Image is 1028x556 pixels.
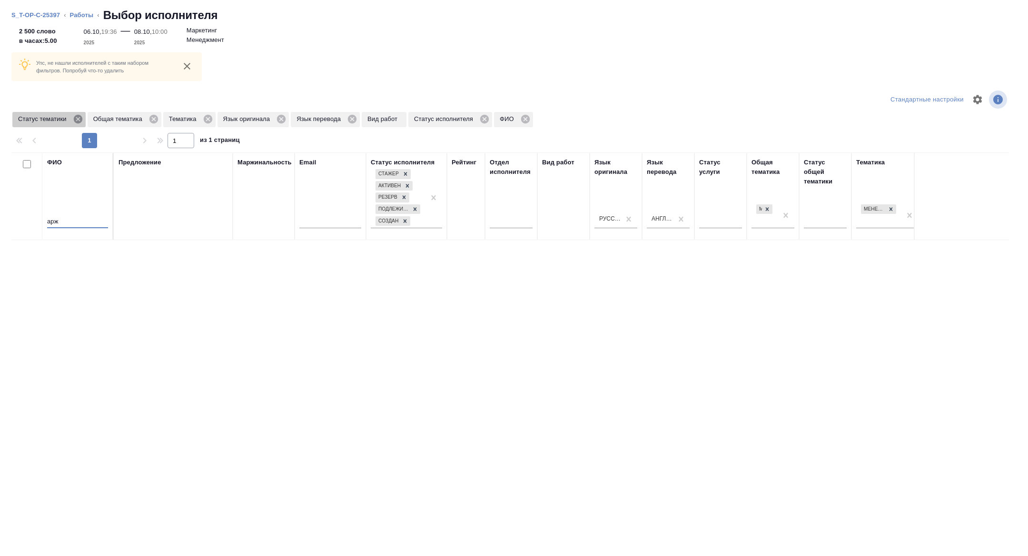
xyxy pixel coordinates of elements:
div: Русский [599,215,621,223]
nav: breadcrumb [11,8,1017,23]
div: Email [299,158,316,167]
div: Менеджмент [860,203,897,215]
div: Стажер, Активен, Резерв, Подлежит внедрению, Создан [375,203,421,215]
p: Язык оригинала [223,114,274,124]
p: Язык перевода [297,114,344,124]
div: Стажер, Активен, Резерв, Подлежит внедрению, Создан [375,168,412,180]
div: Вид работ [542,158,574,167]
div: Язык оригинала [594,158,637,177]
div: Отдел исполнителя [490,158,533,177]
div: ФИО [47,158,62,167]
div: Рейтинг [452,158,476,167]
div: Язык оригинала [217,112,289,127]
p: 2 500 слово [19,27,57,36]
div: Статус исполнителя [408,112,492,127]
div: Общая тематика [751,158,794,177]
div: Язык перевода [291,112,360,127]
div: Предложение [119,158,161,167]
li: ‹ [97,10,99,20]
button: close [180,59,194,73]
p: Тематика [169,114,200,124]
div: Резерв [376,192,399,202]
div: Тематика [856,158,885,167]
a: S_T-OP-C-25397 [11,11,60,19]
div: ФИО [494,112,533,127]
div: — [121,23,130,48]
div: Стажер [376,169,400,179]
div: Стажер, Активен, Резерв, Подлежит внедрению, Создан [375,215,411,227]
div: Создан [376,216,400,226]
p: 10:00 [152,28,168,35]
div: Язык перевода [647,158,690,177]
p: Статус исполнителя [414,114,476,124]
div: Маржинальность [237,158,292,167]
li: ‹ [64,10,66,20]
div: Подлежит внедрению [376,204,410,214]
p: Маркетинг [187,26,217,35]
p: 06.10, [84,28,101,35]
div: Тематика [163,112,216,127]
div: Статус услуги [699,158,742,177]
p: Упс, не нашли исполнителей с таким набором фильтров. Попробуй что-то удалить [36,59,172,74]
p: ФИО [500,114,517,124]
div: Менеджмент [861,204,886,214]
div: Статус общей тематики [804,158,847,186]
div: split button [888,92,966,107]
span: Настроить таблицу [966,88,989,111]
p: 08.10, [134,28,152,35]
div: Общая тематика [88,112,161,127]
div: Статус тематики [12,112,86,127]
div: Статус исполнителя [371,158,435,167]
div: Стажер, Активен, Резерв, Подлежит внедрению, Создан [375,192,410,203]
div: Маркетинг [756,204,762,214]
div: Маркетинг [755,203,773,215]
div: Английский [652,215,673,223]
div: Активен [376,181,402,191]
h2: Выбор исполнителя [103,8,218,23]
p: Статус тематики [18,114,70,124]
p: Общая тематика [93,114,146,124]
span: Посмотреть информацию [989,91,1009,109]
a: Работы [70,11,94,19]
span: из 1 страниц [200,134,240,148]
p: 19:36 [101,28,117,35]
div: Стажер, Активен, Резерв, Подлежит внедрению, Создан [375,180,414,192]
p: Вид работ [367,114,401,124]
